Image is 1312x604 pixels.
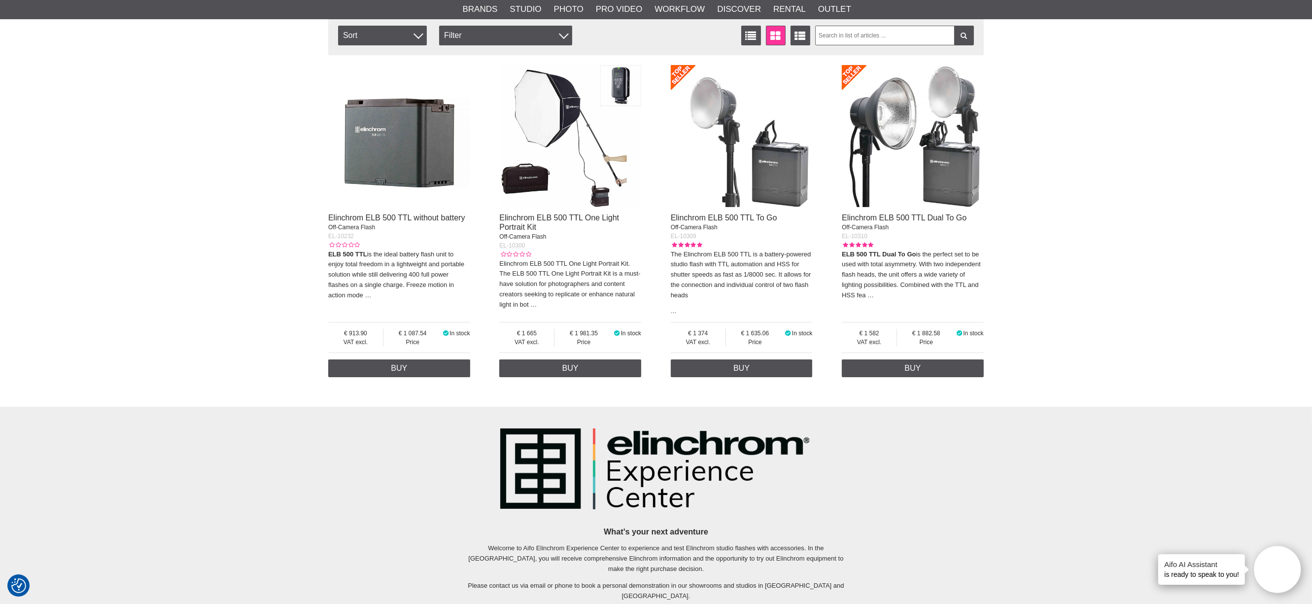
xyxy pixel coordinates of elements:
p: Please contact us via email or phone to book a personal demonstration in our showrooms and studio... [467,581,845,602]
button: Consent Preferences [11,577,26,595]
a: … [530,301,537,308]
a: … [867,291,874,299]
span: 1 882.58 [897,329,955,338]
span: Off-Camera Flash [842,224,889,231]
span: Price [726,338,784,347]
span: Off-Camera Flash [671,224,718,231]
div: is ready to speak to you! [1158,554,1245,585]
a: Window [766,26,786,45]
a: Elinchrom ELB 500 TTL One Light Portrait Kit [499,213,619,231]
i: In stock [784,330,792,337]
i: In stock [613,330,621,337]
span: VAT excl. [328,338,383,347]
span: EL-10309 [671,233,696,240]
a: Buy [328,359,470,377]
strong: ELB 500 TTL Dual To Go [842,250,916,258]
div: Filter [439,26,572,45]
span: Sort [338,26,427,45]
img: Elinchrom ELB 500 TTL without battery [328,65,470,207]
a: List [741,26,761,45]
a: Discover [717,3,761,16]
span: Off-Camera Flash [328,224,375,231]
div: Customer rating: 0 [499,250,531,259]
a: Studio [510,3,541,16]
a: Outlet [818,3,851,16]
a: Pro Video [596,3,642,16]
span: 1 665 [499,329,554,338]
a: Photo [554,3,584,16]
div: Customer rating: 0 [328,241,360,249]
a: Extended list [791,26,810,45]
span: VAT excl. [671,338,725,347]
img: Elinchrom ELB 500 TTL To Go [671,65,813,207]
span: In stock [449,330,470,337]
a: Rental [773,3,806,16]
span: EL-10310 [842,233,867,240]
span: VAT excl. [499,338,554,347]
span: 1 635.06 [726,329,784,338]
h3: What's your next adventure [467,526,845,537]
span: Price [897,338,955,347]
span: 1 582 [842,329,897,338]
a: Elinchrom ELB 500 TTL without battery [328,213,465,222]
span: 1 374 [671,329,725,338]
i: In stock [956,330,964,337]
span: In stock [963,330,983,337]
h4: Aifo AI Assistant [1164,559,1239,569]
span: EL-10232 [328,233,354,240]
i: In stock [442,330,449,337]
div: Customer rating: 5.00 [842,241,873,249]
p: is the perfect set to be used with total asymmetry. With two independent flash heads, the unit of... [842,249,984,301]
span: In stock [792,330,812,337]
a: Brands [463,3,498,16]
span: Off-Camera Flash [499,233,546,240]
a: Buy [499,359,641,377]
a: Workflow [655,3,705,16]
span: Price [383,338,442,347]
a: Buy [842,359,984,377]
a: Elinchrom ELB 500 TTL Dual To Go [842,213,967,222]
a: Elinchrom ELB 500 TTL To Go [671,213,777,222]
p: The Elinchrom ELB 500 TTL is a battery-powered studio flash with TTL automation and HSS for shutt... [671,249,813,301]
a: … [671,308,677,315]
p: Elinchrom ELB 500 TTL One Light Portrait Kit. The ELB 500 TTL One Light Portrait Kit is a must-ha... [499,259,641,310]
img: Elinchrom Experience Center | Aifo AB [500,426,812,513]
a: Buy [671,359,813,377]
p: Welcome to Aifo Elinchrom Experience Center to experience and test Elinchrom studio flashes with ... [467,543,845,574]
img: Elinchrom ELB 500 TTL One Light Portrait Kit [499,65,641,207]
input: Search in list of articles ... [815,26,974,45]
img: Elinchrom ELB 500 TTL Dual To Go [842,65,984,207]
a: … [365,291,371,299]
span: 913.90 [328,329,383,338]
span: EL-10300 [499,242,525,249]
span: 1 981.35 [554,329,613,338]
span: In stock [621,330,641,337]
p: is the ideal battery flash unit to enjoy total freedom in a lightweight and portable solution whi... [328,249,470,301]
img: Revisit consent button [11,578,26,593]
a: Filter [954,26,974,45]
span: Price [554,338,613,347]
span: 1 087.54 [383,329,442,338]
div: Customer rating: 5.00 [671,241,702,249]
span: VAT excl. [842,338,897,347]
strong: ELB 500 TTL [328,250,367,258]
